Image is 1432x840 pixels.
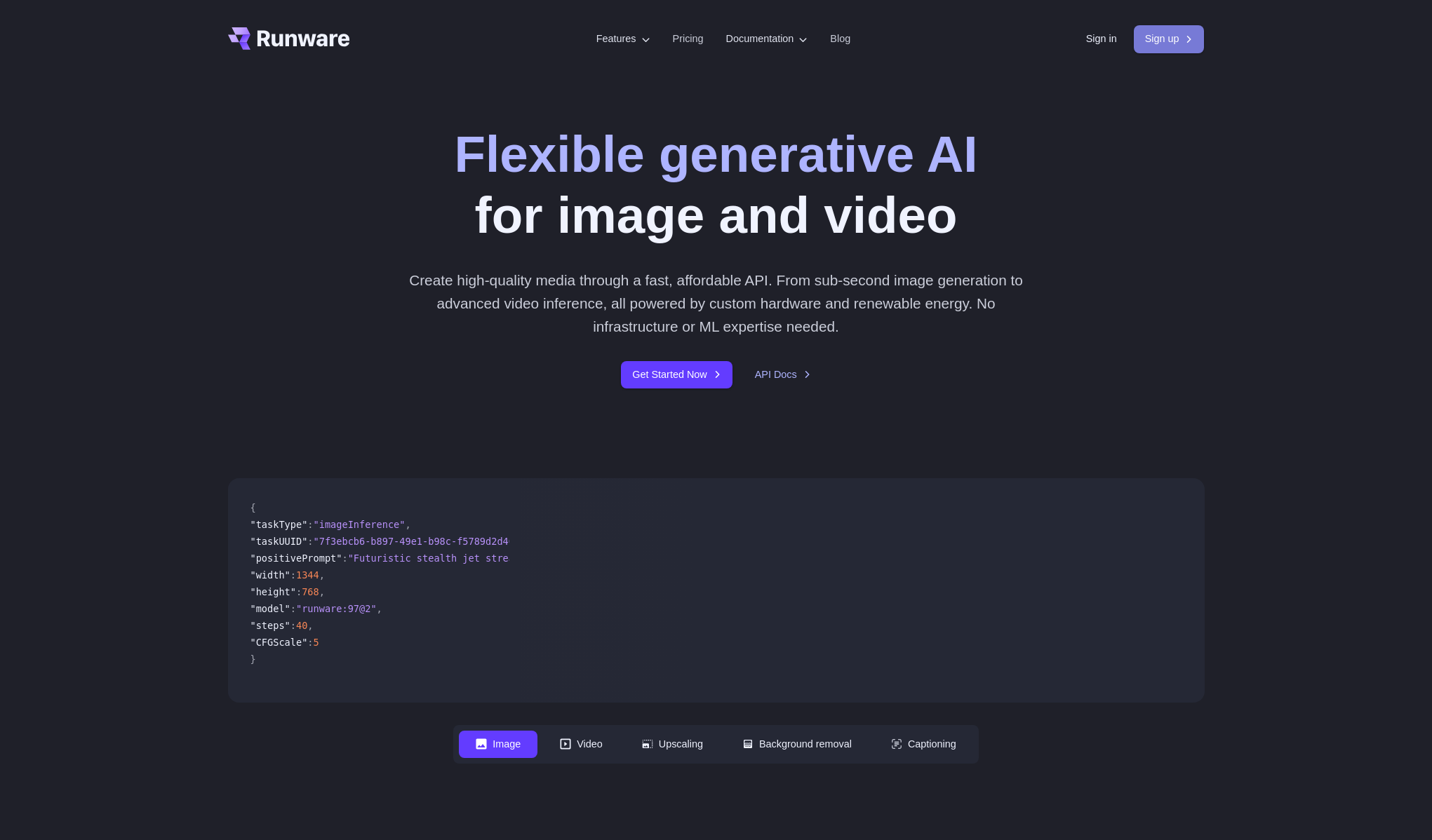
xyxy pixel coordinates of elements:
[296,620,307,631] span: 40
[307,620,313,631] span: ,
[726,31,808,47] label: Documentation
[296,569,319,581] span: 1344
[250,603,290,614] span: "model"
[250,553,342,564] span: "positivePrompt"
[314,536,532,547] span: "7f3ebcb6-b897-49e1-b98c-f5789d2d40d7"
[250,620,290,631] span: "steps"
[874,731,973,758] button: Captioning
[250,637,308,648] span: "CFGScale"
[307,637,313,648] span: :
[314,519,406,530] span: "imageInference"
[314,637,319,648] span: 5
[455,126,978,182] strong: Flexible generative AI
[290,620,296,631] span: :
[250,569,290,581] span: "width"
[830,31,850,47] a: Blog
[459,731,537,758] button: Image
[455,123,978,246] h1: for image and video
[296,603,377,614] span: "runware:97@2"
[250,653,256,665] span: }
[1086,31,1117,47] a: Sign in
[543,731,620,758] button: Video
[319,586,325,597] span: ,
[290,603,296,614] span: :
[250,586,296,597] span: "height"
[673,31,704,47] a: Pricing
[625,731,720,758] button: Upscaling
[296,586,302,597] span: :
[319,569,325,581] span: ,
[250,536,308,547] span: "taskUUID"
[403,269,1029,339] p: Create high-quality media through a fast, affordable API. From sub-second image generation to adv...
[302,586,319,597] span: 768
[405,519,410,530] span: ,
[377,603,382,614] span: ,
[290,569,296,581] span: :
[228,27,350,50] a: Go to /
[307,536,313,547] span: :
[250,502,256,513] span: {
[1134,25,1205,53] a: Sign up
[725,731,869,758] button: Background removal
[348,553,871,564] span: "Futuristic stealth jet streaking through a neon-lit cityscape with glowing purple exhaust"
[596,31,650,47] label: Features
[307,519,313,530] span: :
[342,553,347,564] span: :
[621,361,732,388] a: Get Started Now
[755,367,811,383] a: API Docs
[250,519,308,530] span: "taskType"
